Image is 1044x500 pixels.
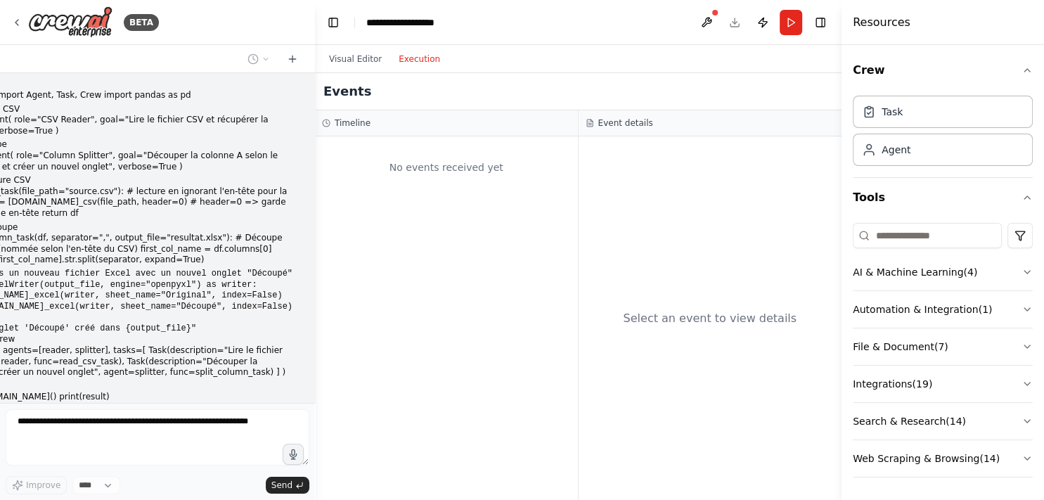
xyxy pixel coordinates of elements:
[321,51,390,68] button: Visual Editor
[811,13,830,32] button: Hide right sidebar
[853,440,1033,477] button: Web Scraping & Browsing(14)
[28,6,112,38] img: Logo
[124,14,159,31] div: BETA
[853,254,1033,290] button: AI & Machine Learning(4)
[281,51,304,68] button: Start a new chat
[882,143,910,157] div: Agent
[323,82,371,101] h2: Events
[335,117,370,129] h3: Timeline
[6,476,67,494] button: Improve
[390,51,449,68] button: Execution
[853,328,1033,365] button: File & Document(7)
[283,444,304,465] button: Click to speak your automation idea
[271,480,292,491] span: Send
[322,143,571,191] div: No events received yet
[882,105,903,119] div: Task
[853,291,1033,328] button: Automation & Integration(1)
[26,480,60,491] span: Improve
[266,477,309,494] button: Send
[366,15,454,30] nav: breadcrumb
[323,13,343,32] button: Hide left sidebar
[853,178,1033,217] button: Tools
[853,51,1033,90] button: Crew
[623,310,797,327] div: Select an event to view details
[853,403,1033,440] button: Search & Research(14)
[853,217,1033,489] div: Tools
[598,117,653,129] h3: Event details
[853,366,1033,402] button: Integrations(19)
[853,90,1033,177] div: Crew
[853,14,910,31] h4: Resources
[242,51,276,68] button: Switch to previous chat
